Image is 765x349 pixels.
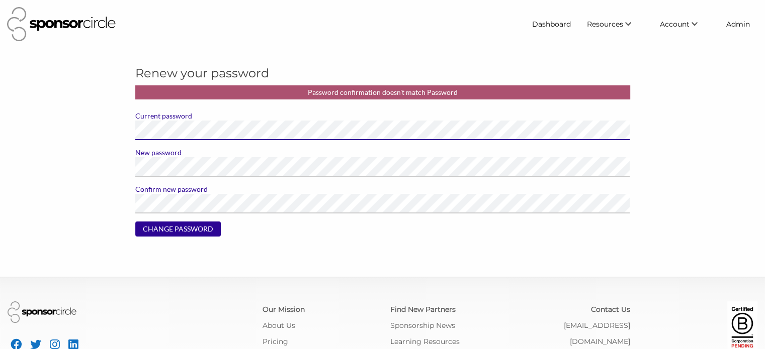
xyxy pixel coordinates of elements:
[135,185,630,194] label: Confirm new password
[135,148,630,157] label: New password
[660,20,690,29] span: Account
[652,15,718,33] li: Account
[718,15,758,33] a: Admin
[524,15,579,33] a: Dashboard
[135,111,630,121] label: Current password
[263,337,288,346] a: Pricing
[579,15,652,33] li: Resources
[587,20,623,29] span: Resources
[7,7,116,41] img: Sponsor Circle Logo
[390,337,460,346] a: Learning Resources
[135,65,630,82] h4: Renew your password
[135,85,630,99] div: Password confirmation doesn't match Password
[591,305,630,314] a: Contact Us
[263,321,295,330] a: About Us
[390,321,455,330] a: Sponsorship News
[390,305,456,314] a: Find New Partners
[8,301,76,323] img: Sponsor Circle Logo
[135,221,221,237] input: CHANGE PASSWORD
[564,321,630,346] a: [EMAIL_ADDRESS][DOMAIN_NAME]
[263,305,305,314] a: Our Mission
